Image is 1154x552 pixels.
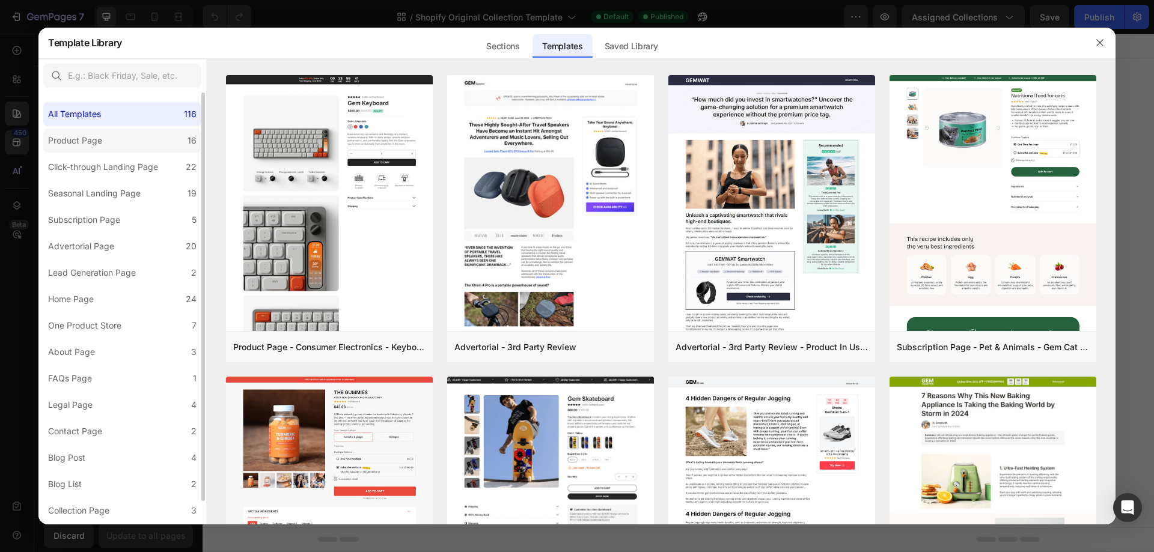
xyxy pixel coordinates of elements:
div: 1 [193,371,197,386]
div: Product Page [48,133,102,148]
div: Blog List [48,477,82,491]
span: then drag & drop elements [520,211,609,222]
div: FAQs Page [48,371,92,386]
div: Choose templates [346,196,419,209]
span: inspired by CRO experts [341,211,423,222]
div: Advertorial - 3rd Party Review [454,340,576,354]
span: Collection banner [453,49,518,64]
div: Saved Library [595,34,668,58]
div: 4 [191,450,197,465]
div: Sections [477,34,529,58]
div: About Page [48,345,95,359]
span: Add section [447,169,504,182]
div: 7 [192,318,197,333]
div: 24 [186,292,197,306]
div: 19 [188,186,197,201]
div: Subscription Page - Pet & Animals - Gem Cat Food - Style 3 [897,340,1089,354]
div: Collection Page [48,503,109,518]
div: 116 [184,107,197,121]
div: All Templates [48,107,101,121]
div: 2 [191,477,197,491]
div: Contact Page [48,424,102,438]
div: 4 [191,398,197,412]
div: 5 [192,213,197,227]
div: Subscription Page [48,213,120,227]
span: from URL or image [439,211,504,222]
div: Advertorial - 3rd Party Review - Product In Use Image [676,340,868,354]
div: 3 [191,345,197,359]
h2: Template Library [48,27,122,58]
div: Templates [533,34,592,58]
div: One Product Store [48,318,121,333]
div: Seasonal Landing Page [48,186,141,201]
div: Product Page - Consumer Electronics - Keyboard [233,340,426,354]
div: Add blank section [529,196,602,209]
div: Advertorial Page [48,239,114,253]
div: 20 [186,239,197,253]
div: 16 [188,133,197,148]
div: Lead Generation Page [48,265,136,280]
div: Click-through Landing Page [48,160,158,174]
div: 2 [191,424,197,438]
div: 2 [191,265,197,280]
div: 3 [191,503,197,518]
div: Generate layout [441,196,504,209]
div: Blog Post [48,450,85,465]
div: Home Page [48,292,94,306]
span: Product grid [463,113,508,127]
div: 22 [186,160,197,174]
div: Open Intercom Messenger [1113,493,1142,522]
input: E.g.: Black Friday, Sale, etc. [43,64,201,88]
div: Legal Page [48,398,93,412]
